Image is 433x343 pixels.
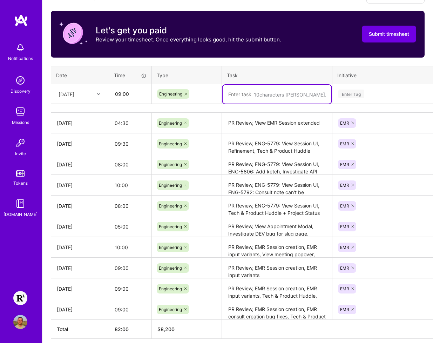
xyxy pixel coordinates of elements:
[15,150,26,157] div: Invite
[16,170,25,177] img: tokens
[340,183,349,188] span: EMR
[159,245,182,250] span: Engineering
[159,286,182,291] span: Engineering
[57,161,103,168] div: [DATE]
[159,224,182,229] span: Engineering
[340,120,349,126] span: EMR
[222,66,332,84] th: Task
[12,119,29,126] div: Missions
[57,182,103,189] div: [DATE]
[159,183,182,188] span: Engineering
[159,120,182,126] span: Engineering
[369,31,409,38] span: Submit timesheet
[254,91,326,98] div: 10 characters [PERSON_NAME].
[223,196,331,216] textarea: PR Review, ENG-5779: View Session UI, Tech & Product Huddle + Project Status
[109,176,151,194] input: HH:MM
[157,326,175,332] span: $ 8,200
[57,244,103,251] div: [DATE]
[109,155,151,174] input: HH:MM
[97,92,100,96] i: icon Chevron
[51,66,109,84] th: Date
[340,162,349,167] span: EMR
[223,155,331,174] textarea: PR Review, ENG-5779: View Session UI, ENG-5806: Add ketch, Investigate API key usage w/ Mark
[13,105,27,119] img: teamwork
[13,179,28,187] div: Tokens
[59,90,74,98] div: [DATE]
[109,320,152,339] th: 82:00
[223,176,331,195] textarea: PR Review, ENG-5779: View Session UI, ENG-5792: Consult note can't be submitted investigation, 1o...
[159,162,182,167] span: Engineering
[109,85,151,103] input: HH:MM
[11,87,31,95] div: Discovery
[340,203,349,209] span: EMR
[223,113,331,133] textarea: PR Review, View EMR Session extended
[362,26,416,42] button: Submit timesheet
[223,258,331,278] textarea: PR Review, EMR Session creation, EMR input variants
[57,119,103,127] div: [DATE]
[159,307,182,312] span: Engineering
[340,224,349,229] span: EMR
[13,73,27,87] img: discovery
[340,141,349,146] span: EMR
[159,203,182,209] span: Engineering
[340,286,349,291] span: EMR
[96,36,281,43] p: Review your timesheet. Once everything looks good, hit the submit button.
[51,320,109,339] th: Total
[57,306,103,313] div: [DATE]
[57,202,103,210] div: [DATE]
[159,141,182,146] span: Engineering
[57,223,103,230] div: [DATE]
[340,265,349,271] span: EMR
[13,315,27,329] img: User Avatar
[13,136,27,150] img: Invite
[13,41,27,55] img: bell
[4,211,38,218] div: [DOMAIN_NAME]
[223,134,331,153] textarea: PR Review, ENG-5779: View Session UI, Refinement, Tech & Product Huddle
[109,279,151,298] input: HH:MM
[114,72,147,79] div: Time
[223,238,331,257] textarea: PR Review, EMR Session creation, EMR input variants, View meeting popover, Tech & Product Huddle,...
[109,238,151,257] input: HH:MM
[152,66,222,84] th: Type
[223,279,331,298] textarea: PR Review, EMR Session creation, EMR input variants, Tech & Product Huddle, Retro
[12,315,29,329] a: User Avatar
[57,285,103,292] div: [DATE]
[159,91,182,97] span: Engineering
[96,25,281,36] h3: Let's get you paid
[223,300,331,319] textarea: PR Review, EMR Session creation, EMR consult creation bug fixes, Tech & Product Huddle
[109,197,151,215] input: HH:MM
[8,55,33,62] div: Notifications
[109,217,151,236] input: HH:MM
[340,307,349,312] span: EMR
[159,265,182,271] span: Engineering
[338,88,364,99] div: Enter Tag
[109,134,151,153] input: HH:MM
[12,291,29,305] a: Resilience Lab: Building a Health Tech Platform
[223,217,331,236] textarea: PR Review, View Appointment Modal, Investigate DEV bug for slug page, Investigate business rules ...
[14,14,28,27] img: logo
[109,114,151,132] input: HH:MM
[57,140,103,147] div: [DATE]
[109,300,151,319] input: HH:MM
[13,197,27,211] img: guide book
[13,291,27,305] img: Resilience Lab: Building a Health Tech Platform
[340,245,349,250] span: EMR
[109,259,151,277] input: HH:MM
[57,264,103,272] div: [DATE]
[59,19,87,47] img: coin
